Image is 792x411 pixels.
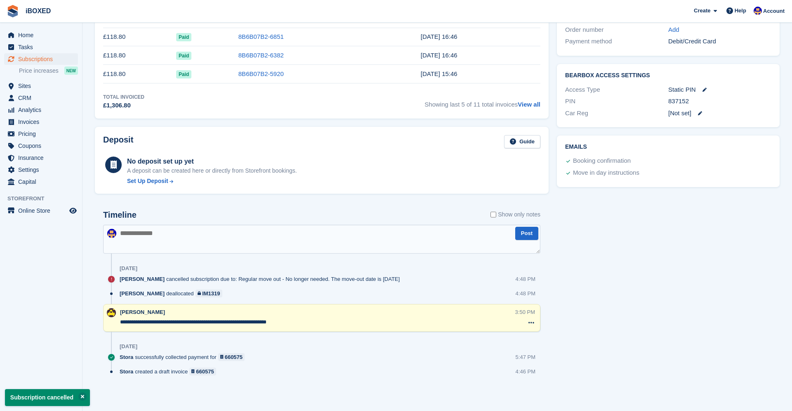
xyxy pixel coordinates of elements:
span: Price increases [19,67,59,75]
a: menu [4,116,78,128]
a: Add [668,25,679,35]
div: successfully collected payment for [120,353,249,361]
span: Invoices [18,116,68,128]
span: [PERSON_NAME] [120,290,165,297]
span: Coupons [18,140,68,152]
h2: BearBox Access Settings [565,72,771,79]
a: Set Up Deposit [127,177,297,185]
a: menu [4,205,78,216]
div: £1,306.80 [103,101,144,110]
div: PIN [565,97,668,106]
div: [DATE] [120,265,137,272]
div: NEW [64,67,78,75]
img: Katie Brown [107,308,116,317]
a: menu [4,140,78,152]
a: 660575 [189,368,216,375]
h2: Emails [565,144,771,150]
span: [PERSON_NAME] [120,275,165,283]
span: Paid [176,33,191,41]
span: [PERSON_NAME] [120,309,165,315]
a: menu [4,80,78,92]
div: No deposit set up yet [127,157,297,166]
span: Sites [18,80,68,92]
span: Online Store [18,205,68,216]
span: Storefront [7,195,82,203]
a: IM1319 [196,290,222,297]
a: iBOXED [22,4,54,18]
div: Set Up Deposit [127,177,168,185]
div: Move in day instructions [573,168,639,178]
div: Car Reg [565,109,668,118]
a: menu [4,29,78,41]
span: Create [694,7,710,15]
span: Pricing [18,128,68,140]
span: Insurance [18,152,68,164]
time: 2025-03-26 15:46:19 UTC [421,70,457,77]
a: 8B6B07B2-6382 [238,52,284,59]
a: 8B6B07B2-6851 [238,33,284,40]
span: Tasks [18,41,68,53]
div: Payment method [565,37,668,46]
div: 5:47 PM [516,353,535,361]
div: 837152 [668,97,771,106]
td: £118.80 [103,65,176,83]
a: menu [4,128,78,140]
div: created a draft invoice [120,368,220,375]
div: Booking confirmation [573,156,631,166]
a: menu [4,92,78,104]
div: 4:48 PM [516,275,535,283]
a: menu [4,104,78,116]
div: deallocated [120,290,226,297]
time: 2025-04-26 15:46:20 UTC [421,52,457,59]
a: Price increases NEW [19,66,78,75]
div: Order number [565,25,668,35]
span: CRM [18,92,68,104]
td: £118.80 [103,28,176,46]
span: Account [763,7,785,15]
a: menu [4,41,78,53]
span: Subscriptions [18,53,68,65]
a: menu [4,164,78,176]
span: Analytics [18,104,68,116]
span: Home [18,29,68,41]
div: 3:50 PM [515,308,535,316]
div: 660575 [196,368,214,375]
button: Post [515,227,538,240]
input: Show only notes [490,210,496,219]
div: IM1319 [202,290,220,297]
td: £118.80 [103,46,176,65]
img: stora-icon-8386f47178a22dfd0bd8f6a31ec36ba5ce8667c1dd55bd0f319d3a0aa187defe.svg [7,5,19,17]
span: Settings [18,164,68,176]
div: 660575 [225,353,243,361]
div: [Not set] [668,109,771,118]
img: Noor Rashid [754,7,762,15]
a: Preview store [68,206,78,216]
div: 4:48 PM [516,290,535,297]
a: 8B6B07B2-5920 [238,70,284,77]
div: Access Type [565,85,668,95]
span: Stora [120,368,133,375]
a: Guide [504,135,540,149]
div: Debit/Credit Card [668,37,771,46]
div: Total Invoiced [103,93,144,101]
span: Paid [176,52,191,60]
label: Show only notes [490,210,540,219]
p: Subscription cancelled [5,389,90,406]
span: Capital [18,176,68,188]
time: 2025-05-26 15:46:17 UTC [421,33,457,40]
span: Help [735,7,746,15]
a: menu [4,53,78,65]
h2: Deposit [103,135,133,149]
a: menu [4,152,78,164]
span: Paid [176,70,191,78]
a: menu [4,176,78,188]
div: Static PIN [668,85,771,95]
h2: Timeline [103,210,137,220]
div: cancelled subscription due to: Regular move out - No longer needed. The move-out date is [DATE] [120,275,404,283]
img: Noor Rashid [107,229,116,238]
p: A deposit can be created here or directly from Storefront bookings. [127,166,297,175]
div: 4:46 PM [516,368,535,375]
span: Stora [120,353,133,361]
a: 660575 [218,353,245,361]
div: [DATE] [120,343,137,350]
